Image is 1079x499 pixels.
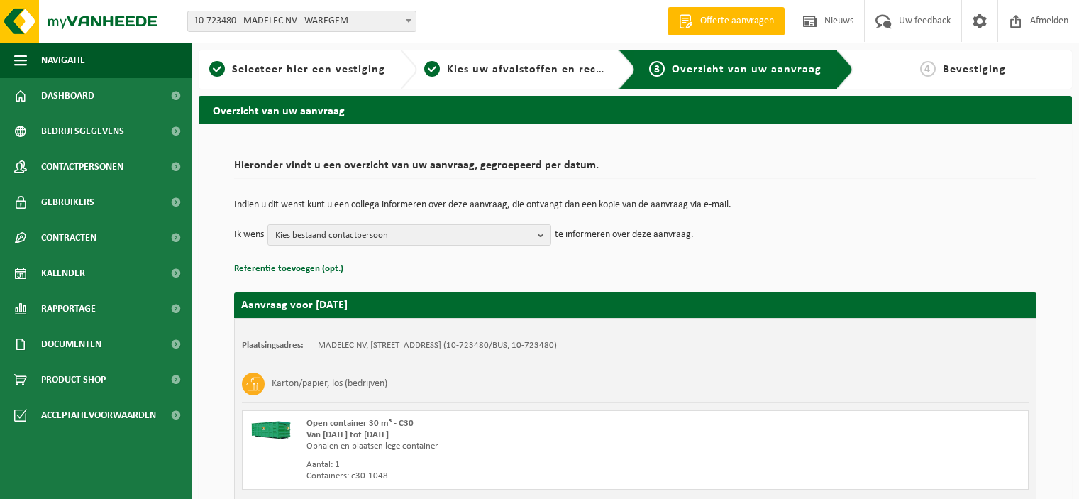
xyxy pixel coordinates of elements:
[242,341,304,350] strong: Plaatsingsadres:
[306,419,414,428] span: Open container 30 m³ - C30
[275,225,532,246] span: Kies bestaand contactpersoon
[234,224,264,246] p: Ik wens
[424,61,607,78] a: 2Kies uw afvalstoffen en recipiënten
[41,185,94,220] span: Gebruikers
[447,64,642,75] span: Kies uw afvalstoffen en recipiënten
[41,256,85,291] span: Kalender
[306,430,389,439] strong: Van [DATE] tot [DATE]
[41,397,156,433] span: Acceptatievoorwaarden
[272,373,387,395] h3: Karton/papier, los (bedrijven)
[649,61,665,77] span: 3
[250,418,292,439] img: HK-XC-30-GN-00.png
[187,11,416,32] span: 10-723480 - MADELEC NV - WAREGEM
[232,64,385,75] span: Selecteer hier een vestiging
[267,224,551,246] button: Kies bestaand contactpersoon
[41,43,85,78] span: Navigatie
[234,200,1036,210] p: Indien u dit wenst kunt u een collega informeren over deze aanvraag, die ontvangt dan een kopie v...
[424,61,440,77] span: 2
[306,471,692,482] div: Containers: c30-1048
[241,300,348,311] strong: Aanvraag voor [DATE]
[306,441,692,452] div: Ophalen en plaatsen lege container
[41,78,94,114] span: Dashboard
[41,362,106,397] span: Product Shop
[318,340,557,351] td: MADELEC NV, [STREET_ADDRESS] (10-723480/BUS, 10-723480)
[943,64,1006,75] span: Bevestiging
[555,224,694,246] p: te informeren over deze aanvraag.
[697,14,778,28] span: Offerte aanvragen
[920,61,936,77] span: 4
[188,11,416,31] span: 10-723480 - MADELEC NV - WAREGEM
[41,291,96,327] span: Rapportage
[668,7,785,35] a: Offerte aanvragen
[41,114,124,149] span: Bedrijfsgegevens
[209,61,225,77] span: 1
[41,327,101,362] span: Documenten
[199,96,1072,124] h2: Overzicht van uw aanvraag
[41,220,96,256] span: Contracten
[234,160,1036,179] h2: Hieronder vindt u een overzicht van uw aanvraag, gegroepeerd per datum.
[672,64,821,75] span: Overzicht van uw aanvraag
[234,260,343,278] button: Referentie toevoegen (opt.)
[41,149,123,185] span: Contactpersonen
[206,61,389,78] a: 1Selecteer hier een vestiging
[7,468,237,499] iframe: chat widget
[306,459,692,471] div: Aantal: 1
